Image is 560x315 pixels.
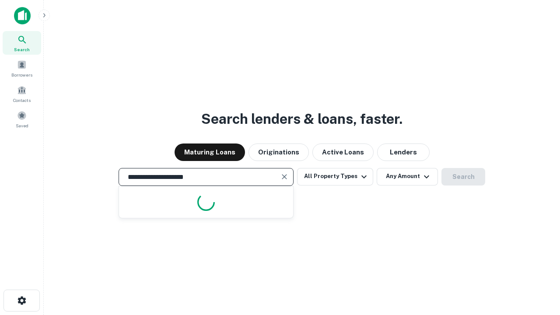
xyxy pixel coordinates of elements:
[248,143,309,161] button: Originations
[13,97,31,104] span: Contacts
[297,168,373,185] button: All Property Types
[3,82,41,105] a: Contacts
[312,143,374,161] button: Active Loans
[16,122,28,129] span: Saved
[11,71,32,78] span: Borrowers
[3,31,41,55] a: Search
[377,143,430,161] button: Lenders
[516,245,560,287] iframe: Chat Widget
[3,56,41,80] a: Borrowers
[3,107,41,131] a: Saved
[278,171,290,183] button: Clear
[14,46,30,53] span: Search
[14,7,31,24] img: capitalize-icon.png
[201,108,402,129] h3: Search lenders & loans, faster.
[175,143,245,161] button: Maturing Loans
[377,168,438,185] button: Any Amount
